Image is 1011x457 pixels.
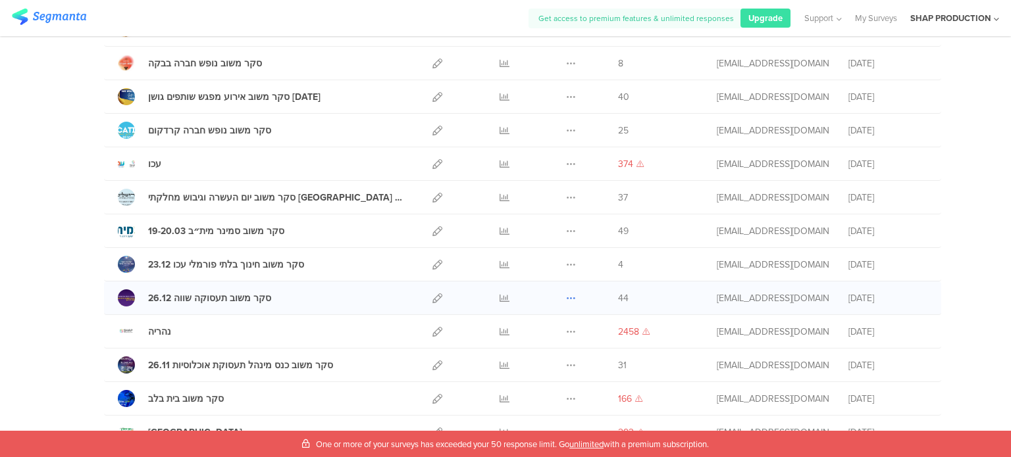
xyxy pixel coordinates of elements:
div: shapievents@gmail.com [717,224,829,238]
div: shapievents@gmail.com [717,358,829,372]
div: shapievents@gmail.com [717,425,829,439]
a: [GEOGRAPHIC_DATA] [118,423,242,441]
span: 25 [618,124,629,137]
div: SHAP PRODUCTION [910,12,991,24]
span: 31 [618,358,627,372]
div: [DATE] [848,157,927,171]
div: shapievents@gmail.com [717,258,829,272]
div: עכו [148,157,161,171]
a: 26.12 סקר משוב תעסוקה שווה [118,289,271,306]
span: 49 [618,224,629,238]
span: One or more of your surveys has exceeded your 50 response limit. Go with a premium subscription. [316,438,709,450]
div: shapievents@gmail.com [717,291,829,305]
a: סקר משוב נופש חברה קרדקום [118,122,271,139]
div: 26.11 סקר משוב כנס מינהל תעסוקת אוכלוסיות [148,358,333,372]
div: 23.12 סקר משוב חינוך בלתי פורמלי עכו [148,258,304,272]
div: [DATE] [848,325,927,339]
div: [DATE] [848,291,927,305]
span: 293 [618,425,634,439]
div: סקר משוב סמינר מית״ב 19-20.03 [148,224,284,238]
div: סקר משוב בית בלב [148,392,224,406]
div: 26.12 סקר משוב תעסוקה שווה [148,291,271,305]
span: Get access to premium features & unlimited responses [538,12,734,24]
a: 23.12 סקר משוב חינוך בלתי פורמלי עכו [118,256,304,273]
div: חוף השרון [148,425,242,439]
div: [DATE] [848,57,927,70]
a: סקר משוב בית בלב [118,390,224,407]
div: [DATE] [848,90,927,104]
div: [DATE] [848,124,927,137]
div: shapievents@gmail.com [717,191,829,204]
div: [DATE] [848,358,927,372]
div: סקר משוב אירוע מפגש שותפים גושן 11.06.25 [148,90,321,104]
img: segmanta logo [12,9,86,25]
span: 166 [618,392,632,406]
div: נהריה [148,325,171,339]
a: סקר משוב יום העשרה וגיבוש מחלקתי [GEOGRAPHIC_DATA] 22.04 [118,189,403,206]
span: 374 [618,157,633,171]
span: 8 [618,57,623,70]
a: סקר משוב סמינר מית״ב 19-20.03 [118,222,284,239]
span: Upgrade [748,12,783,24]
div: סקר משוב נופש חברה בבקה [148,57,262,70]
span: 37 [618,191,628,204]
div: shapievents@gmail.com [717,90,829,104]
div: shapievents@gmail.com [717,57,829,70]
a: נהריה [118,323,171,340]
a: סקר משוב אירוע מפגש שותפים גושן [DATE] [118,88,321,105]
span: 40 [618,90,629,104]
div: [DATE] [848,258,927,272]
span: 44 [618,291,629,305]
div: shapievents@gmail.com [717,157,829,171]
div: [DATE] [848,392,927,406]
div: shapievents@gmail.com [717,392,829,406]
a: סקר משוב נופש חברה בבקה [118,55,262,72]
div: [DATE] [848,191,927,204]
a: עכו [118,155,161,172]
span: unlimited [569,438,604,450]
div: [DATE] [848,425,927,439]
span: Support [804,12,833,24]
div: סקר משוב נופש חברה קרדקום [148,124,271,137]
div: shapievents@gmail.com [717,325,829,339]
div: סקר משוב יום העשרה וגיבוש מחלקתי בירושלים 22.04 [148,191,403,204]
span: 4 [618,258,623,272]
span: 2458 [618,325,639,339]
a: 26.11 סקר משוב כנס מינהל תעסוקת אוכלוסיות [118,356,333,373]
div: shapievents@gmail.com [717,124,829,137]
div: [DATE] [848,224,927,238]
